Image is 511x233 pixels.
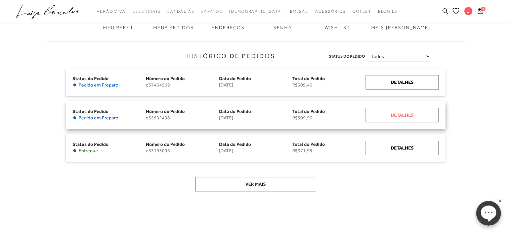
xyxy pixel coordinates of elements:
span: • [73,115,77,121]
span: Data do Pedido [219,76,251,81]
button: J [461,7,476,17]
span: • [73,82,77,88]
span: Bolsas [290,9,308,14]
span: Número do Pedido [146,76,185,81]
span: Acessórios [315,9,346,14]
span: R$309,40 [292,82,366,88]
a: categoryNavScreenReaderText [352,5,371,18]
span: BLOG LB [378,9,397,14]
span: Número do Pedido [146,141,185,147]
span: Pedido em Preparo [79,82,118,88]
span: WISHLIST [325,25,350,30]
span: R$509,90 [292,115,366,121]
span: [DEMOGRAPHIC_DATA] [229,9,283,14]
button: 3 [476,7,485,16]
span: o33193096 [146,148,219,154]
button: Ver mais [195,177,316,191]
a: categoryNavScreenReaderText [315,5,346,18]
span: Entregue [79,148,98,154]
a: categoryNavScreenReaderText [132,5,161,18]
a: categoryNavScreenReaderText [201,5,222,18]
span: Essenciais [132,9,161,14]
span: R$371,95 [292,148,366,154]
span: Status do Pedido [73,76,109,81]
span: MEU PERFIL [103,25,134,30]
a: categoryNavScreenReaderText [290,5,308,18]
span: Status do Pedido [73,109,109,114]
span: Sandálias [167,9,194,14]
span: Status do Pedido [329,53,365,60]
span: Verão Viva [97,9,126,14]
a: Detalhes [366,108,439,122]
a: noSubCategoriesText [229,5,283,18]
span: Pedido em Preparo [79,115,118,121]
span: • [73,148,77,154]
span: Número do Pedido [146,109,185,114]
span: SENHA [273,25,292,30]
span: o37464569 [146,82,219,88]
span: MAIS [PERSON_NAME] [371,25,430,30]
span: Data do Pedido [219,109,251,114]
span: Status do Pedido [73,141,109,147]
span: Data do Pedido [219,141,251,147]
span: [DATE] [219,115,292,121]
span: ENDEREÇOS [212,25,245,30]
span: o35592498 [146,115,219,121]
a: categoryNavScreenReaderText [97,5,126,18]
span: [DATE] [219,82,292,88]
span: Total do Pedido [292,109,325,114]
span: Sapatos [201,9,222,14]
span: 3 [481,7,485,11]
a: BLOG LB [378,5,397,18]
a: Detalhes [366,75,439,90]
span: [DATE] [219,148,292,154]
span: J [464,7,472,15]
span: MEUS PEDIDOS [153,25,194,30]
a: categoryNavScreenReaderText [167,5,194,18]
span: Total do Pedido [292,141,325,147]
span: Outlet [352,9,371,14]
span: Total do Pedido [292,76,325,81]
a: Detalhes [366,141,439,155]
h3: Histórico de Pedidos [51,52,275,61]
